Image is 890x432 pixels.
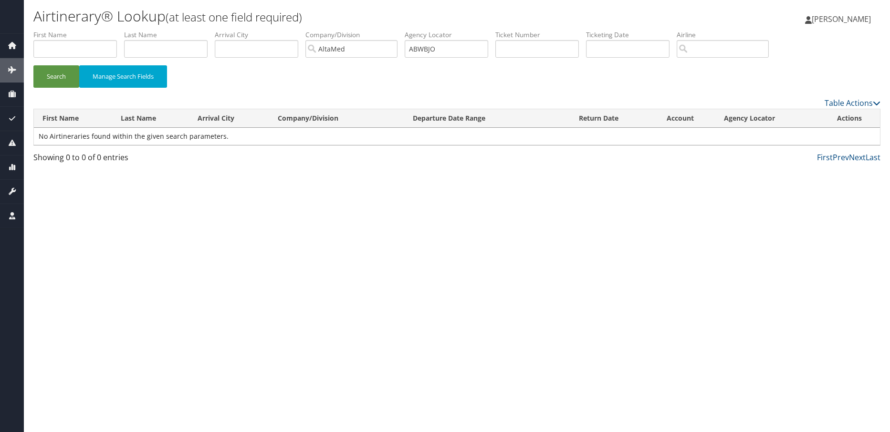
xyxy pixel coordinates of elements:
button: Search [33,65,79,88]
td: No Airtineraries found within the given search parameters. [34,128,880,145]
th: Departure Date Range: activate to sort column ascending [404,109,570,128]
th: Actions [828,109,880,128]
th: Arrival City: activate to sort column ascending [189,109,269,128]
small: (at least one field required) [166,9,302,25]
a: Next [849,152,866,163]
a: Last [866,152,880,163]
label: Company/Division [305,30,405,40]
a: First [817,152,833,163]
label: Last Name [124,30,215,40]
div: Showing 0 to 0 of 0 entries [33,152,234,168]
label: Agency Locator [405,30,495,40]
h1: Airtinerary® Lookup [33,6,598,26]
a: [PERSON_NAME] [805,5,880,33]
a: Table Actions [825,98,880,108]
th: Last Name: activate to sort column ascending [112,109,189,128]
th: Return Date: activate to sort column descending [570,109,658,128]
label: Ticket Number [495,30,586,40]
label: First Name [33,30,124,40]
th: First Name: activate to sort column ascending [34,109,112,128]
label: Arrival City [215,30,305,40]
label: Airline [677,30,776,40]
a: Prev [833,152,849,163]
th: Account: activate to sort column ascending [658,109,716,128]
label: Ticketing Date [586,30,677,40]
button: Manage Search Fields [79,65,167,88]
span: [PERSON_NAME] [812,14,871,24]
th: Company/Division [269,109,404,128]
th: Agency Locator: activate to sort column ascending [715,109,828,128]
